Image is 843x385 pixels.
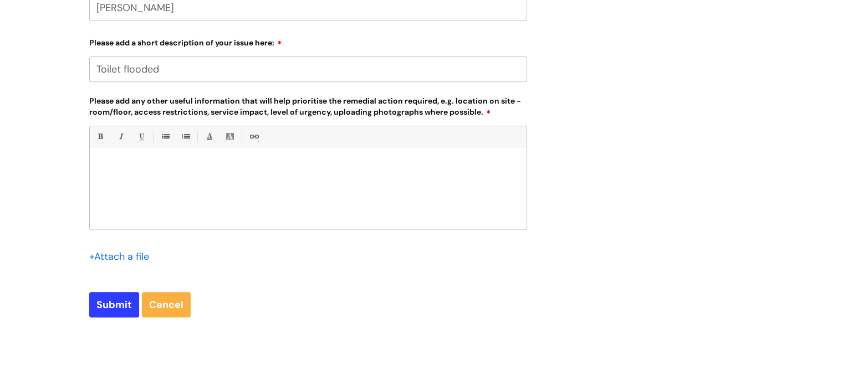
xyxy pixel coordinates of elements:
a: Font Color [202,130,216,143]
a: Italic (Ctrl-I) [114,130,127,143]
a: Underline(Ctrl-U) [134,130,148,143]
label: Please add a short description of your issue here: [89,34,527,48]
label: Please add any other useful information that will help prioritise the remedial action required, e... [89,94,527,117]
div: Attach a file [89,248,156,265]
input: Submit [89,292,139,317]
a: Cancel [142,292,191,317]
a: Bold (Ctrl-B) [93,130,107,143]
a: Back Color [223,130,237,143]
a: • Unordered List (Ctrl-Shift-7) [158,130,172,143]
a: 1. Ordered List (Ctrl-Shift-8) [178,130,192,143]
a: Link [247,130,260,143]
